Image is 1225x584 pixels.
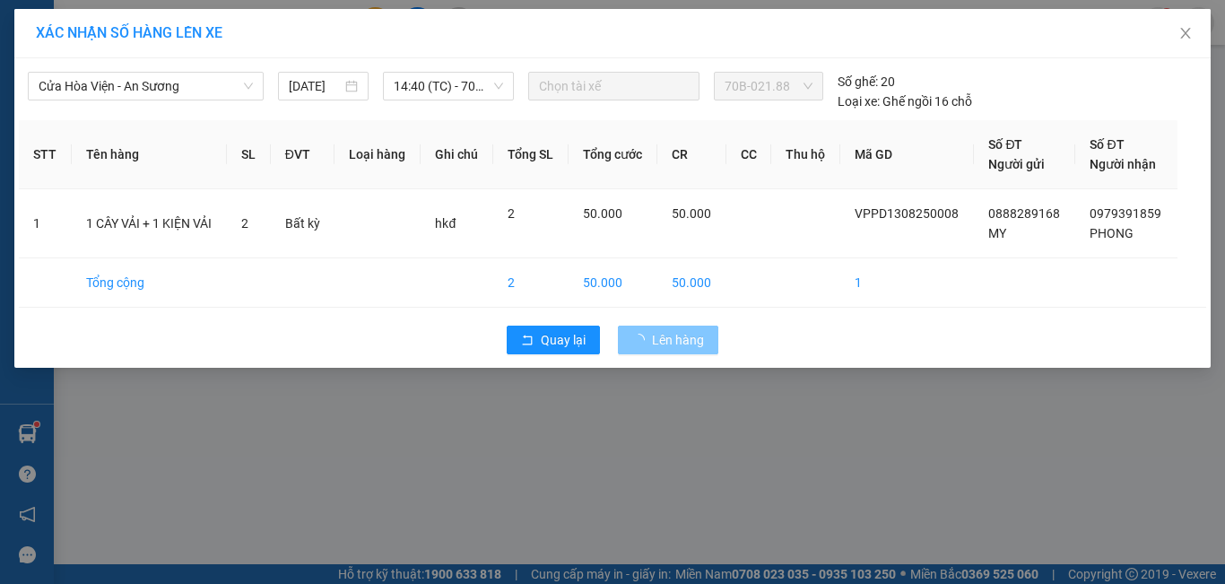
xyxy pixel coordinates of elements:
div: Ghế ngồi 16 chỗ [838,92,972,111]
input: 13/08/2025 [289,76,341,96]
span: Lên hàng [652,330,704,350]
th: SL [227,120,270,189]
span: 50.000 [583,206,622,221]
td: 50.000 [657,258,726,308]
th: Loại hàng [334,120,421,189]
span: rollback [521,334,534,348]
th: Tên hàng [72,120,228,189]
span: XÁC NHẬN SỐ HÀNG LÊN XE [36,24,222,41]
td: Tổng cộng [72,258,228,308]
th: Tổng SL [493,120,569,189]
span: 2 [241,216,248,231]
td: 1 CÂY VẢI + 1 KIỆN VẢI [72,189,228,258]
span: 50.000 [672,206,711,221]
td: Bất kỳ [271,189,335,258]
span: PHONG [1090,226,1134,240]
th: Thu hộ [771,120,840,189]
td: 1 [19,189,72,258]
span: Số ĐT [1090,137,1124,152]
th: CR [657,120,726,189]
span: Người nhận [1090,157,1156,171]
span: 70B-021.88 [725,73,812,100]
span: hkđ [435,216,456,231]
span: VPPD1308250008 [855,206,959,221]
div: 20 [838,72,895,92]
button: Close [1160,9,1211,59]
th: CC [726,120,771,189]
span: 14:40 (TC) - 70B-021.88 [394,73,504,100]
span: 2 [508,206,515,221]
span: Loại xe: [838,92,880,111]
td: 1 [840,258,974,308]
span: MY [988,226,1006,240]
th: Ghi chú [421,120,493,189]
span: Số ĐT [988,137,1022,152]
span: loading [632,334,652,346]
th: STT [19,120,72,189]
span: 0979391859 [1090,206,1161,221]
span: Quay lại [541,330,586,350]
td: 2 [493,258,569,308]
span: 0888289168 [988,206,1060,221]
span: Người gửi [988,157,1045,171]
span: Số ghế: [838,72,878,92]
td: 50.000 [569,258,657,308]
span: close [1178,26,1193,40]
th: Tổng cước [569,120,657,189]
th: Mã GD [840,120,974,189]
span: Cửa Hòa Viện - An Sương [39,73,253,100]
button: Lên hàng [618,326,718,354]
button: rollbackQuay lại [507,326,600,354]
th: ĐVT [271,120,335,189]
